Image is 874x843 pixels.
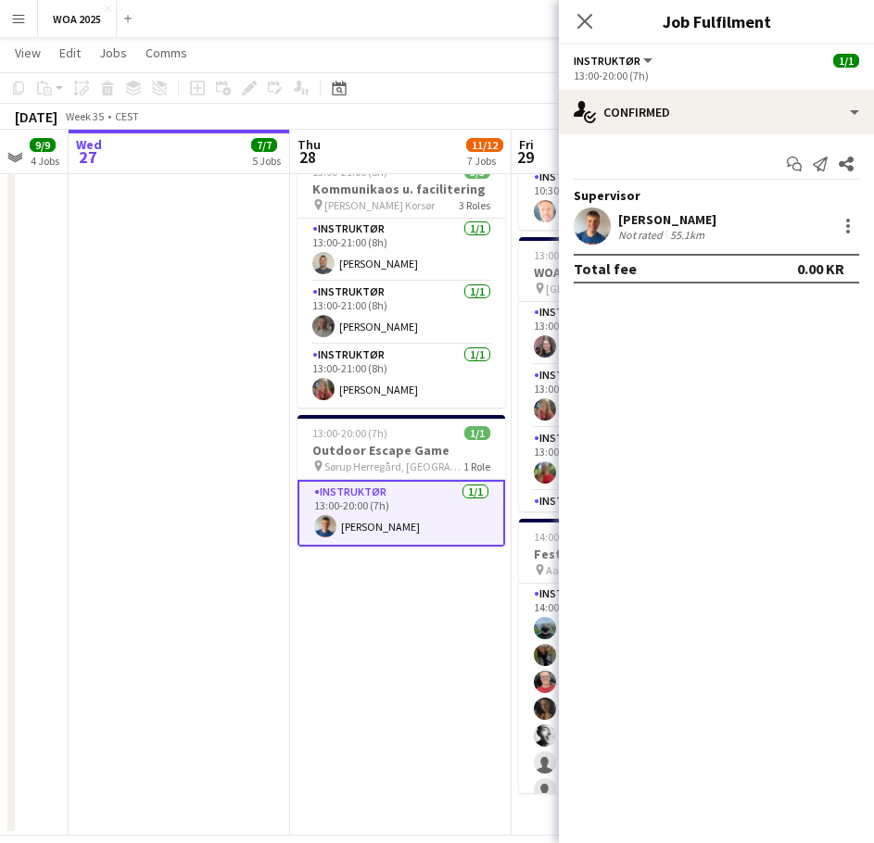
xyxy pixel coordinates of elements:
span: 9/9 [30,138,56,152]
span: [PERSON_NAME] Korsør [324,198,435,212]
app-card-role: Instruktør1/110:30-16:30 (6h)[PERSON_NAME] [519,167,727,230]
div: 4 Jobs [31,154,59,168]
app-card-role: Instruktør2I5/814:00-22:00 (8h)[PERSON_NAME][PERSON_NAME][PERSON_NAME] Morgen[PERSON_NAME][PERSON... [519,584,727,835]
span: 11/12 [466,138,503,152]
span: View [15,44,41,61]
a: Jobs [92,41,134,65]
app-card-role: Instruktør1/113:00-21:00 (8h)[PERSON_NAME] [298,219,505,282]
span: Fri [519,136,534,153]
app-job-card: 13:00-20:00 (7h)6/6WOA Olympics [GEOGRAPHIC_DATA]6 RolesInstruktør1/113:00-20:00 (7h)[PERSON_NAME... [519,237,727,511]
app-card-role: Instruktør1/113:00-21:00 (8h)[PERSON_NAME] [298,345,505,408]
div: 0.00 KR [797,259,844,278]
span: 3 Roles [459,198,490,212]
app-card-role: Instruktør1/113:00-20:00 (7h)[PERSON_NAME] [519,428,727,491]
app-card-role: Instruktør1/113:00-20:00 (7h)[PERSON_NAME] [298,480,505,547]
div: Confirmed [559,90,874,134]
h3: Job Fulfilment [559,9,874,33]
span: Comms [146,44,187,61]
div: CEST [115,109,139,123]
h3: Kommunikaos u. facilitering [298,181,505,197]
span: 14:00-22:00 (8h) [534,530,609,544]
app-job-card: 13:00-21:00 (8h)3/3Kommunikaos u. facilitering [PERSON_NAME] Korsør3 RolesInstruktør1/113:00-21:0... [298,154,505,408]
a: Comms [138,41,195,65]
span: Aarup [546,563,575,577]
app-job-card: 13:00-20:00 (7h)1/1Outdoor Escape Game Sørup Herregård, [GEOGRAPHIC_DATA]1 RoleInstruktør1/113:00... [298,415,505,547]
span: 28 [295,146,321,168]
span: 13:00-20:00 (7h) [534,248,609,262]
app-job-card: 14:00-22:00 (8h)5/8Fest & Event Aarup1 RoleInstruktør2I5/814:00-22:00 (8h)[PERSON_NAME][PERSON_NA... [519,519,727,793]
span: Wed [76,136,102,153]
div: Supervisor [559,187,874,204]
span: [GEOGRAPHIC_DATA] [546,282,648,296]
div: Total fee [574,259,637,278]
span: 1/1 [833,54,859,68]
span: Week 35 [61,109,108,123]
app-card-role: Instruktør1/113:30-20:00 (6h30m) [519,491,727,554]
div: 55.1km [666,228,708,242]
h3: Outdoor Escape Game [298,442,505,459]
span: Instruktør [574,54,640,68]
div: [DATE] [15,107,57,126]
app-card-role: Instruktør1/113:00-20:00 (7h)[PERSON_NAME] [519,365,727,428]
span: 29 [516,146,534,168]
button: WOA 2025 [38,1,117,37]
div: 7 Jobs [467,154,502,168]
h3: Fest & Event [519,546,727,562]
app-card-role: Instruktør1/113:00-21:00 (8h)[PERSON_NAME] [298,282,505,345]
h3: WOA Olympics [519,264,727,281]
span: 1 Role [463,459,490,473]
span: 27 [73,146,102,168]
span: 7/7 [251,138,277,152]
div: 13:00-20:00 (7h) [574,69,859,82]
div: Not rated [618,228,666,242]
button: Instruktør [574,54,655,68]
a: View [7,41,48,65]
span: 13:00-20:00 (7h) [312,426,387,440]
div: [PERSON_NAME] [618,211,716,228]
span: Sørup Herregård, [GEOGRAPHIC_DATA] [324,459,463,473]
span: 1/1 [464,426,490,440]
app-card-role: Instruktør1/113:00-20:00 (7h)[PERSON_NAME] [519,302,727,365]
a: Edit [52,41,88,65]
span: Jobs [99,44,127,61]
span: Thu [298,136,321,153]
div: 5 Jobs [252,154,281,168]
span: Edit [59,44,81,61]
